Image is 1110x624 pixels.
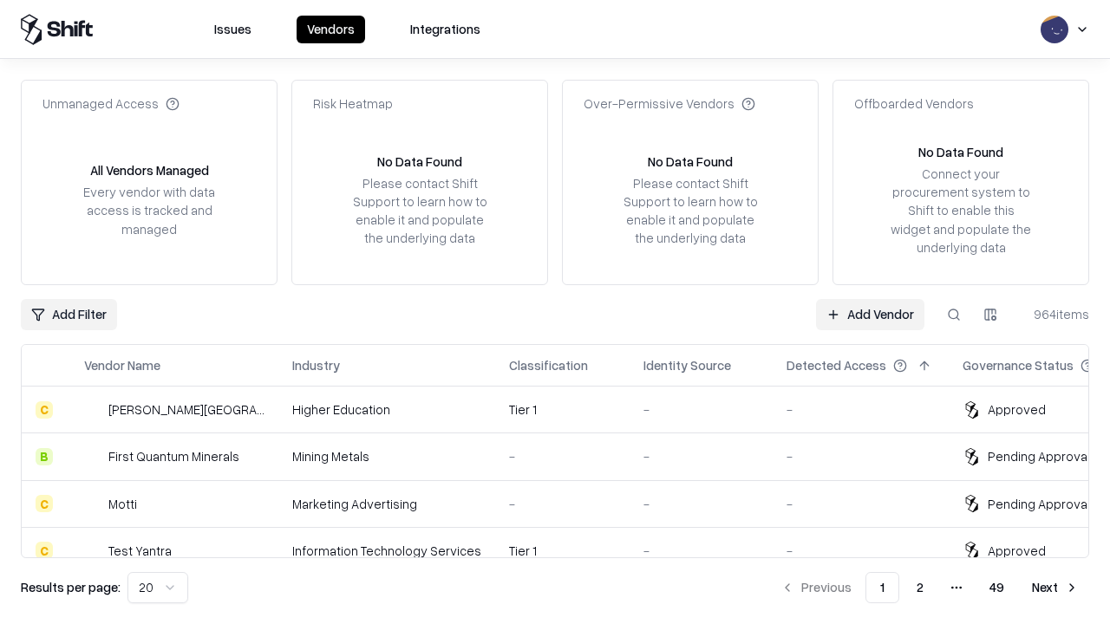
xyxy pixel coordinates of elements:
[292,356,340,374] div: Industry
[509,400,616,419] div: Tier 1
[292,542,481,560] div: Information Technology Services
[816,299,924,330] a: Add Vendor
[377,153,462,171] div: No Data Found
[348,174,492,248] div: Please contact Shift Support to learn how to enable it and populate the underlying data
[297,16,365,43] button: Vendors
[108,400,264,419] div: [PERSON_NAME][GEOGRAPHIC_DATA]
[643,400,759,419] div: -
[648,153,733,171] div: No Data Found
[36,495,53,512] div: C
[21,578,121,596] p: Results per page:
[108,495,137,513] div: Motti
[618,174,762,248] div: Please contact Shift Support to learn how to enable it and populate the underlying data
[509,356,588,374] div: Classification
[204,16,262,43] button: Issues
[36,401,53,419] div: C
[988,447,1090,465] div: Pending Approval
[1022,572,1089,603] button: Next
[84,495,101,512] img: Motti
[292,495,481,513] div: Marketing Advertising
[976,572,1018,603] button: 49
[643,356,731,374] div: Identity Source
[770,572,1089,603] nav: pagination
[889,165,1033,257] div: Connect your procurement system to Shift to enable this widget and populate the underlying data
[643,542,759,560] div: -
[400,16,491,43] button: Integrations
[36,448,53,465] div: B
[77,183,221,237] div: Every vendor with data access is tracked and managed
[787,542,935,560] div: -
[787,400,935,419] div: -
[787,356,886,374] div: Detected Access
[292,400,481,419] div: Higher Education
[313,94,393,113] div: Risk Heatmap
[108,542,172,560] div: Test Yantra
[854,94,974,113] div: Offboarded Vendors
[509,447,616,465] div: -
[903,572,937,603] button: 2
[90,161,209,179] div: All Vendors Managed
[21,299,117,330] button: Add Filter
[787,495,935,513] div: -
[292,447,481,465] div: Mining Metals
[865,572,899,603] button: 1
[963,356,1074,374] div: Governance Status
[84,401,101,419] img: Reichman University
[988,495,1090,513] div: Pending Approval
[1020,305,1089,323] div: 964 items
[988,542,1046,560] div: Approved
[84,448,101,465] img: First Quantum Minerals
[643,495,759,513] div: -
[108,447,239,465] div: First Quantum Minerals
[918,143,1003,161] div: No Data Found
[787,447,935,465] div: -
[84,356,160,374] div: Vendor Name
[36,542,53,559] div: C
[509,495,616,513] div: -
[643,447,759,465] div: -
[84,542,101,559] img: Test Yantra
[584,94,755,113] div: Over-Permissive Vendors
[509,542,616,560] div: Tier 1
[988,400,1046,419] div: Approved
[42,94,180,113] div: Unmanaged Access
